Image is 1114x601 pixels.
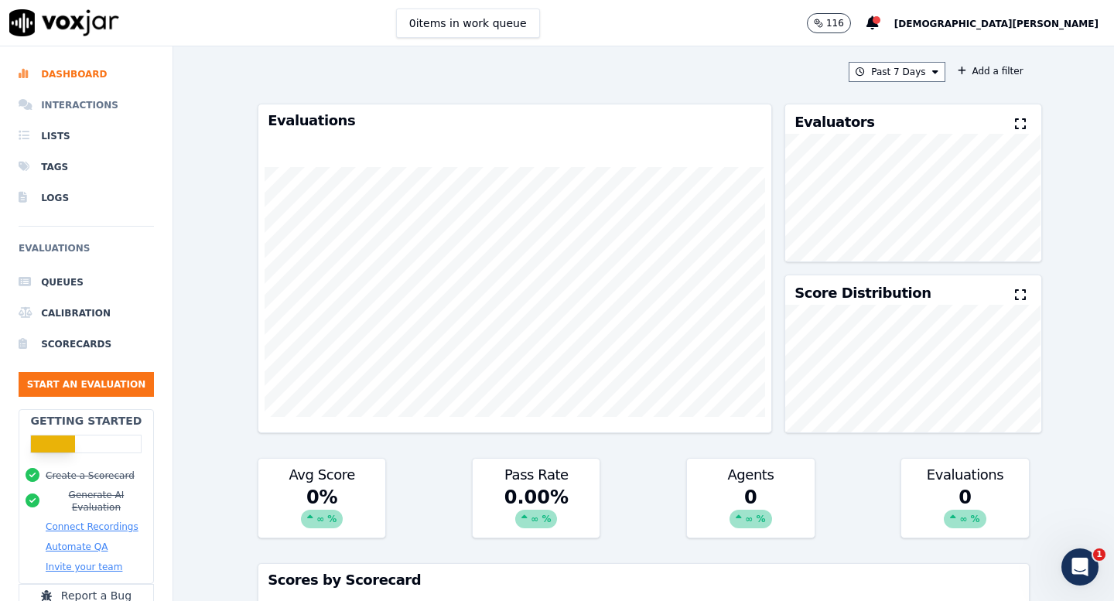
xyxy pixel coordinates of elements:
div: 0 [901,485,1028,538]
a: Interactions [19,90,154,121]
a: Logs [19,183,154,213]
h3: Pass Rate [482,468,590,482]
a: Queues [19,267,154,298]
h3: Evaluators [794,115,874,129]
h3: Evaluations [268,114,762,128]
span: [DEMOGRAPHIC_DATA][PERSON_NAME] [894,19,1099,29]
a: Tags [19,152,154,183]
button: 116 [807,13,866,33]
h6: Evaluations [19,239,154,267]
a: Scorecards [19,329,154,360]
button: Connect Recordings [46,521,138,533]
h3: Scores by Scorecard [268,573,1019,587]
button: Create a Scorecard [46,470,135,482]
h3: Score Distribution [794,286,931,300]
button: Automate QA [46,541,108,553]
a: Dashboard [19,59,154,90]
h2: Getting Started [30,413,142,429]
div: ∞ % [301,510,343,528]
div: 0.00 % [473,485,600,538]
div: 0 % [258,485,385,538]
button: Add a filter [952,62,1030,80]
button: Invite your team [46,561,122,573]
div: ∞ % [944,510,986,528]
h3: Avg Score [268,468,376,482]
div: ∞ % [730,510,771,528]
h3: Evaluations [911,468,1019,482]
a: Calibration [19,298,154,329]
button: Past 7 Days [849,62,945,82]
img: voxjar logo [9,9,119,36]
button: 116 [807,13,851,33]
button: 0items in work queue [396,9,540,38]
button: [DEMOGRAPHIC_DATA][PERSON_NAME] [894,14,1114,32]
iframe: Intercom live chat [1061,548,1099,586]
button: Start an Evaluation [19,372,154,397]
p: 116 [826,17,844,29]
div: ∞ % [515,510,557,528]
span: 1 [1093,548,1105,561]
h3: Agents [696,468,805,482]
button: Generate AI Evaluation [46,489,147,514]
div: 0 [687,485,814,538]
a: Lists [19,121,154,152]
